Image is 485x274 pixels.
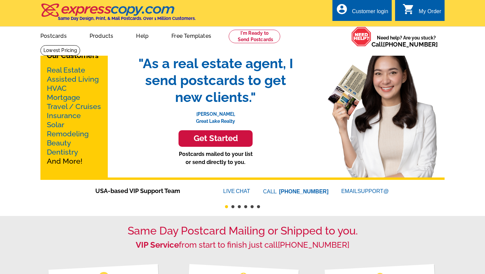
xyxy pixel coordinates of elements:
a: Remodeling [47,130,89,138]
a: Postcards [30,27,77,43]
a: Assisted Living [47,75,99,83]
i: shopping_cart [402,3,415,15]
button: 6 of 6 [257,205,260,208]
div: My Order [419,8,441,18]
h4: Same Day Design, Print, & Mail Postcards. Over 1 Million Customers. [58,16,196,21]
a: [PHONE_NUMBER] [383,41,438,48]
a: Get Started [131,130,300,147]
a: EMAILSUPPORT@ [341,188,390,194]
h2: from start to finish just call [40,240,445,250]
i: account_circle [336,3,348,15]
a: Real Estate [47,66,85,74]
p: And More! [47,65,101,166]
a: Same Day Design, Print, & Mail Postcards. Over 1 Million Customers. [40,8,196,21]
a: [PHONE_NUMBER] [278,240,349,250]
button: 1 of 6 [225,205,228,208]
button: 2 of 6 [231,205,234,208]
button: 4 of 6 [244,205,247,208]
a: Products [79,27,124,43]
a: Free Templates [161,27,222,43]
button: 5 of 6 [251,205,254,208]
h3: Get Started [187,134,244,143]
strong: VIP Service [136,240,179,250]
a: [PHONE_NUMBER] [279,189,329,194]
a: Beauty [47,139,71,147]
p: Postcards mailed to your list or send directly to you. [131,150,300,166]
font: SUPPORT@ [357,187,390,195]
font: LIVE [223,187,236,195]
span: USA-based VIP Support Team [95,186,203,195]
a: LIVECHAT [223,188,250,194]
font: CALL [263,188,278,196]
a: Travel / Cruises [47,102,101,111]
div: Customer login [352,8,388,18]
a: Mortgage [47,93,80,102]
a: Help [125,27,159,43]
button: 3 of 6 [238,205,241,208]
h1: Same Day Postcard Mailing or Shipped to you. [40,224,445,237]
img: help [351,27,371,47]
a: Solar [47,120,64,129]
p: [PERSON_NAME], Great Lake Realty [131,106,300,125]
a: account_circle Customer login [336,7,388,16]
a: Dentistry [47,148,78,156]
span: Call [371,41,438,48]
a: Insurance [47,111,81,120]
a: shopping_cart My Order [402,7,441,16]
span: Need help? Are you stuck? [371,34,441,48]
a: HVAC [47,84,67,92]
span: "As a real estate agent, I send postcards to get new clients." [131,55,300,106]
